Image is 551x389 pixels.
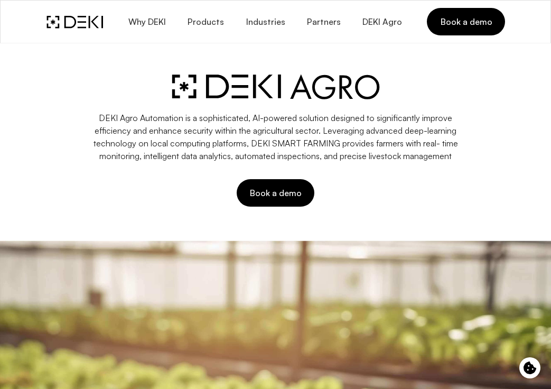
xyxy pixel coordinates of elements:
[440,16,492,27] span: Book a demo
[351,10,413,34] a: DEKI Agro
[296,10,351,34] a: Partners
[245,17,285,27] span: Industries
[237,179,314,207] button: Book a demo
[127,17,165,27] span: Why DEKI
[171,74,380,99] img: deki-agro.svg
[81,112,471,162] p: DEKI Agro Automation is a sophisticated, AI-powered solution designed to significantly improve ef...
[362,17,402,27] span: DEKI Agro
[519,357,540,378] button: Cookie control
[187,17,224,27] span: Products
[249,187,302,199] span: Book a demo
[427,8,505,35] a: Book a demo
[176,10,235,34] button: Products
[235,10,295,34] button: Industries
[117,10,176,34] button: Why DEKI
[46,15,103,29] img: DEKI Logo
[306,17,341,27] span: Partners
